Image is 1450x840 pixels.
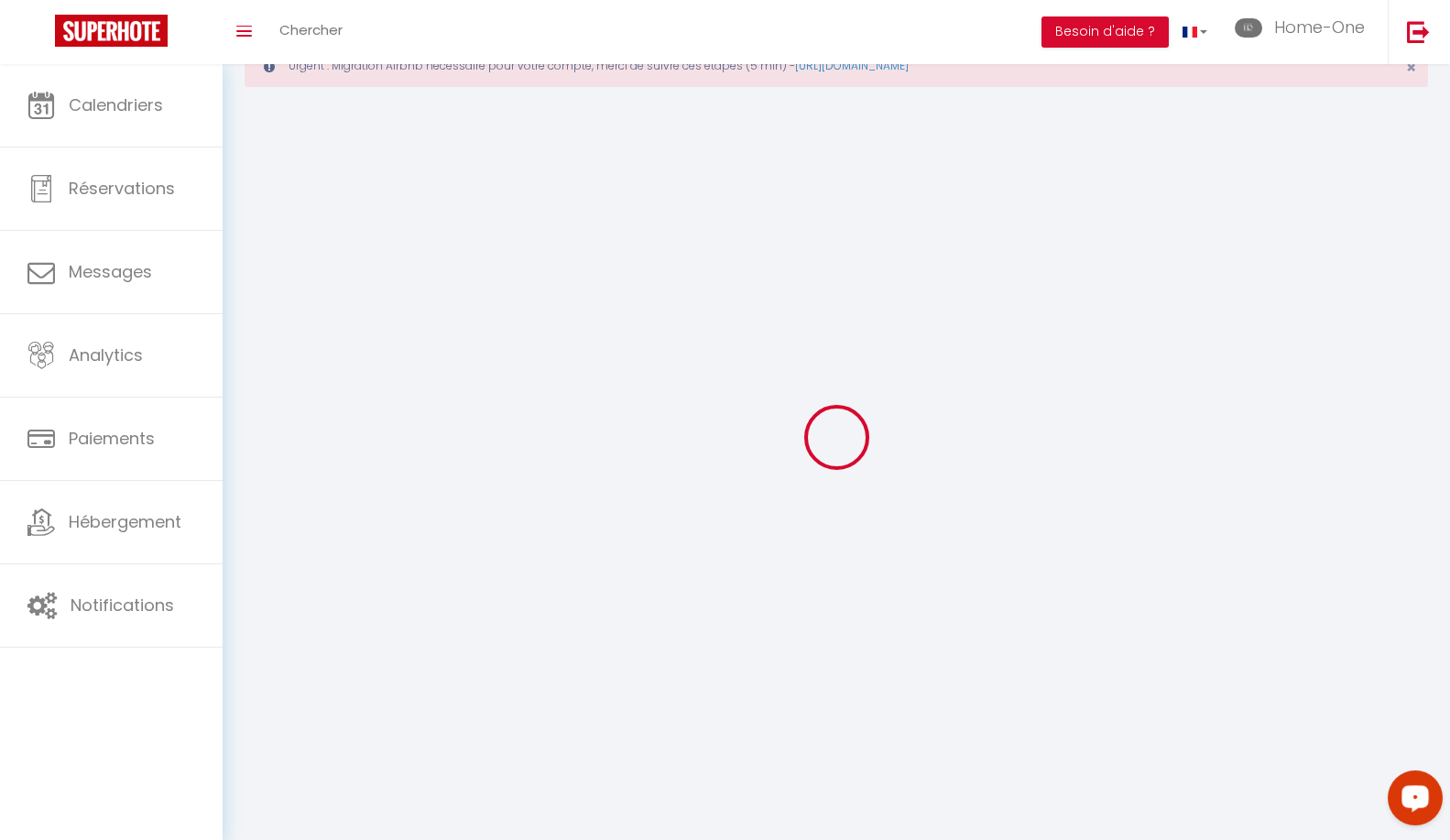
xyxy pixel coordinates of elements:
div: Urgent : Migration Airbnb nécessaire pour votre compte, merci de suivre ces étapes (5 min) - [245,45,1428,87]
span: Home-One [1274,16,1365,38]
button: Close [1406,60,1416,76]
iframe: LiveChat chat widget [1373,763,1450,840]
button: Besoin d'aide ? [1041,16,1169,48]
span: Notifications [71,594,174,616]
span: Hébergement [69,510,181,533]
img: Super Booking [55,15,168,47]
span: Analytics [69,344,143,366]
a: [URL][DOMAIN_NAME] [795,58,909,73]
span: × [1406,56,1416,79]
img: ... [1235,18,1262,38]
span: Messages [69,260,152,283]
span: Paiements [69,427,155,450]
span: Réservations [69,177,175,200]
img: logout [1407,20,1430,43]
span: Calendriers [69,93,163,116]
span: Chercher [279,20,343,39]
